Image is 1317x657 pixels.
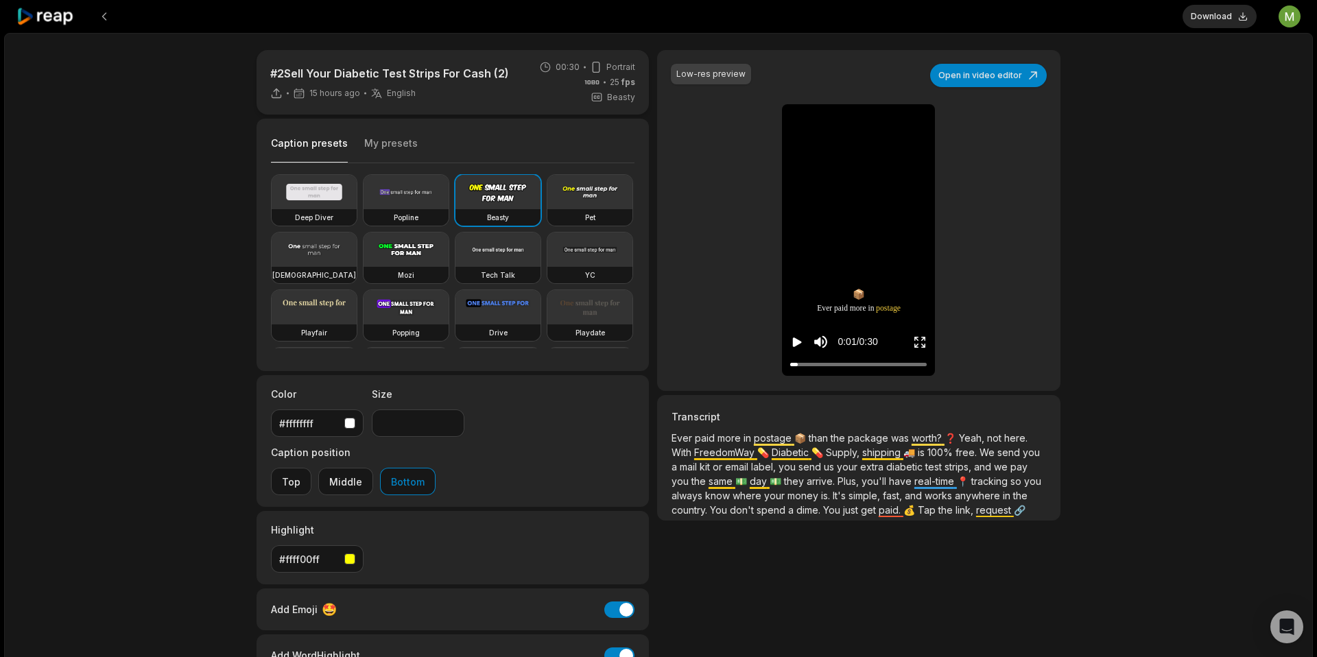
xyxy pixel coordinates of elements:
[971,475,1010,487] span: tracking
[672,504,710,516] span: country.
[487,212,509,223] h3: Beasty
[576,327,605,338] h3: Playdate
[556,61,580,73] span: 00:30
[826,446,862,458] span: Supply,
[889,475,914,487] span: have
[849,490,883,501] span: simple,
[705,490,733,501] span: know
[914,475,957,487] span: real-time
[271,445,436,459] label: Caption position
[733,490,764,501] span: where
[279,552,339,566] div: #ffff00ff
[1010,475,1024,487] span: so
[322,600,337,619] span: 🤩
[672,475,691,487] span: you
[271,602,318,617] span: Add Emoji
[691,475,709,487] span: the
[879,504,903,516] span: paid.
[930,64,1047,87] button: Open in video editor
[862,475,889,487] span: you'll
[925,490,955,501] span: works
[955,490,1003,501] span: anywhere
[821,490,833,501] span: is.
[398,270,414,280] h3: Mozi
[772,446,811,458] span: Diabetic
[672,446,694,458] span: With
[271,387,364,401] label: Color
[607,91,635,104] span: Beasty
[372,387,464,401] label: Size
[798,461,824,473] span: send
[862,446,903,458] span: shipping
[927,446,956,458] span: 100%
[1010,461,1028,473] span: pay
[860,461,886,473] span: extra
[295,212,333,223] h3: Deep Diver
[807,475,838,487] span: arrive.
[959,432,987,444] span: Yeah,
[912,432,945,444] span: worth?
[779,461,798,473] span: you
[883,490,905,501] span: fast,
[980,446,997,458] span: We
[848,432,891,444] span: package
[387,88,416,99] span: English
[784,475,807,487] span: they
[672,490,705,501] span: always
[824,461,837,473] span: us
[481,270,515,280] h3: Tech Talk
[271,468,311,495] button: Top
[272,270,356,280] h3: [DEMOGRAPHIC_DATA]
[1270,610,1303,643] div: Open Intercom Messenger
[694,446,757,458] span: FreedomWay
[843,504,861,516] span: just
[394,212,418,223] h3: Popline
[812,333,829,350] button: Mute sound
[831,432,848,444] span: the
[672,461,680,473] span: a
[270,65,509,82] p: #2Sell Your Diabetic Test Strips For Cash (2)
[672,432,695,444] span: Ever
[945,461,974,473] span: strips,
[680,461,700,473] span: mail
[610,76,635,88] span: 25
[717,432,744,444] span: more
[913,329,927,355] button: Enter Fullscreen
[271,523,364,537] label: Highlight
[891,432,912,444] span: was
[695,432,717,444] span: paid
[672,431,1046,517] p: 📦 ❓ 💊 💊 🚚 💵 💵 📍 💰 🔗 📈 📈 📈
[956,504,976,516] span: link,
[318,468,373,495] button: Middle
[489,327,508,338] h3: Drive
[1183,5,1257,28] button: Download
[787,490,821,501] span: money
[918,446,927,458] span: is
[364,136,418,163] button: My presets
[672,409,1046,424] h3: Transcript
[956,446,980,458] span: free.
[823,504,843,516] span: You
[744,432,754,444] span: in
[809,432,831,444] span: than
[796,504,823,516] span: dime.
[861,504,879,516] span: get
[987,432,1004,444] span: not
[1003,490,1013,501] span: in
[974,461,994,473] span: and
[725,461,751,473] span: email
[700,461,713,473] span: kit
[751,461,779,473] span: label,
[309,88,360,99] span: 15 hours ago
[271,545,364,573] button: #ffff00ff
[788,504,796,516] span: a
[271,136,348,163] button: Caption presets
[997,446,1023,458] span: send
[585,270,595,280] h3: YC
[938,504,956,516] span: the
[709,475,735,487] span: same
[710,504,730,516] span: You
[757,504,788,516] span: spend
[838,335,877,349] div: 0:01 / 0:30
[925,461,945,473] span: test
